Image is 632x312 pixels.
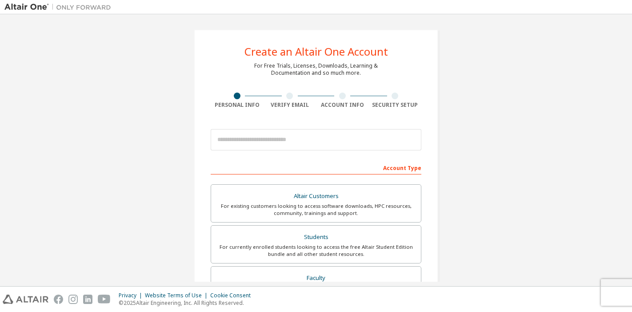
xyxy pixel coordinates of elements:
div: Faculty [216,272,416,284]
div: Security Setup [369,101,422,109]
div: Website Terms of Use [145,292,210,299]
div: Students [216,231,416,243]
div: Cookie Consent [210,292,256,299]
div: Create an Altair One Account [244,46,388,57]
div: Account Type [211,160,421,174]
img: altair_logo.svg [3,295,48,304]
div: For currently enrolled students looking to access the free Altair Student Edition bundle and all ... [216,243,416,258]
div: Privacy [119,292,145,299]
img: linkedin.svg [83,295,92,304]
div: Altair Customers [216,190,416,203]
p: © 2025 Altair Engineering, Inc. All Rights Reserved. [119,299,256,307]
div: Account Info [316,101,369,109]
div: For Free Trials, Licenses, Downloads, Learning & Documentation and so much more. [254,62,378,77]
img: instagram.svg [68,295,78,304]
img: youtube.svg [98,295,111,304]
img: Altair One [4,3,116,12]
img: facebook.svg [54,295,63,304]
div: For existing customers looking to access software downloads, HPC resources, community, trainings ... [216,203,416,217]
div: Verify Email [264,101,316,109]
div: Personal Info [211,101,264,109]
